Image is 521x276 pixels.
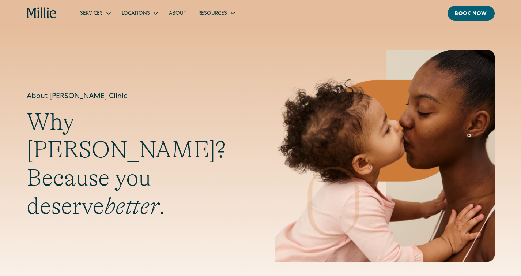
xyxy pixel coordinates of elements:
div: Locations [116,7,163,19]
em: better [104,193,159,219]
a: home [27,7,57,19]
h1: About [PERSON_NAME] Clinic [27,91,246,102]
img: Mother and baby sharing a kiss, highlighting the emotional bond and nurturing care at the heart o... [275,50,495,262]
div: Locations [122,10,150,18]
div: Book now [455,10,487,18]
div: Resources [198,10,227,18]
a: About [163,7,192,19]
div: Services [80,10,103,18]
a: Book now [448,6,495,21]
div: Resources [192,7,240,19]
h2: Why [PERSON_NAME]? Because you deserve . [27,108,246,220]
div: Services [74,7,116,19]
